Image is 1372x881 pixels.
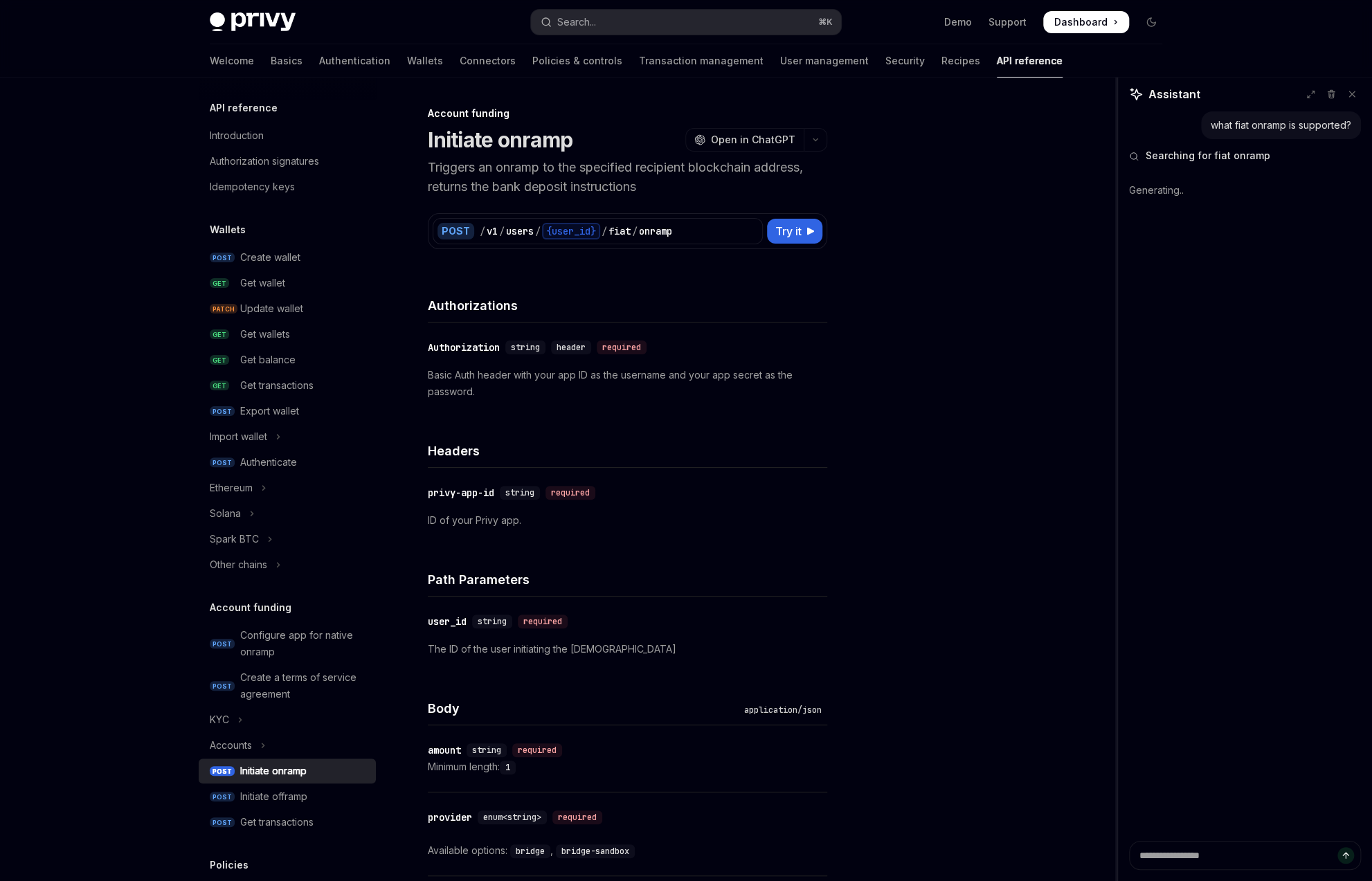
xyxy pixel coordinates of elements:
[472,745,501,756] span: string
[428,743,461,757] div: amount
[739,703,827,717] div: application/json
[210,817,235,828] span: POST
[199,174,376,199] a: Idempotency keys
[531,10,841,35] button: Open search
[428,158,827,197] p: Triggers an onramp to the specified recipient blockchain address, returns the bank deposit instru...
[542,223,600,239] div: {user_id}
[271,44,303,78] a: Basics
[428,107,827,120] div: Account funding
[535,224,541,238] div: /
[428,367,827,400] p: Basic Auth header with your app ID as the username and your app secret as the password.
[511,342,540,353] span: string
[199,424,376,449] button: Toggle Import wallet section
[210,355,229,365] span: GET
[512,743,562,757] div: required
[199,501,376,526] button: Toggle Solana section
[818,17,833,28] span: ⌘ K
[210,100,278,116] h5: API reference
[199,399,376,424] a: POSTExport wallet
[199,707,376,732] button: Toggle KYC section
[1140,11,1162,33] button: Toggle dark mode
[632,224,638,238] div: /
[210,792,235,802] span: POST
[240,249,300,266] div: Create wallet
[199,733,376,758] button: Toggle Accounts section
[199,149,376,174] a: Authorization signatures
[428,512,827,529] p: ID of your Privy app.
[685,128,804,152] button: Open in ChatGPT
[767,219,822,244] button: Try it
[608,224,631,238] div: fiat
[885,44,925,78] a: Security
[210,44,254,78] a: Welcome
[775,223,802,239] span: Try it
[199,450,376,475] a: POSTAuthenticate
[210,681,235,691] span: POST
[210,253,235,263] span: POST
[1129,841,1361,870] textarea: Ask a question...
[210,304,237,314] span: PATCH
[240,627,368,660] div: Configure app for native onramp
[240,814,314,830] div: Get transactions
[240,454,297,471] div: Authenticate
[240,377,314,394] div: Get transactions
[240,763,307,779] div: Initiate onramp
[210,857,249,873] h5: Policies
[506,224,534,238] div: users
[407,44,443,78] a: Wallets
[199,475,376,500] button: Toggle Ethereum section
[210,639,235,649] span: POST
[437,223,474,239] div: POST
[199,322,376,347] a: GETGet wallets
[210,737,252,754] div: Accounts
[518,615,568,628] div: required
[1337,847,1354,864] button: Send message
[428,340,500,354] div: Authorization
[997,44,1063,78] a: API reference
[199,347,376,372] a: GETGet balance
[199,759,376,783] a: POSTInitiate onramp
[639,44,764,78] a: Transaction management
[1148,86,1200,102] span: Assistant
[428,296,827,315] h4: Authorizations
[505,487,534,498] span: string
[210,406,235,417] span: POST
[499,224,505,238] div: /
[199,123,376,148] a: Introduction
[545,486,595,500] div: required
[199,784,376,809] a: POSTInitiate offramp
[428,615,467,628] div: user_id
[240,326,290,343] div: Get wallets
[639,224,672,238] div: onramp
[210,480,253,496] div: Ethereum
[944,15,972,29] a: Demo
[210,329,229,340] span: GET
[557,342,586,353] span: header
[210,766,235,776] span: POST
[240,403,299,419] div: Export wallet
[210,505,241,522] div: Solana
[240,300,303,317] div: Update wallet
[210,127,264,144] div: Introduction
[428,759,827,775] div: Minimum length:
[428,641,827,657] p: The ID of the user initiating the [DEMOGRAPHIC_DATA]
[199,296,376,321] a: PATCHUpdate wallet
[210,531,259,547] div: Spark BTC
[780,44,869,78] a: User management
[428,570,827,589] h4: Path Parameters
[941,44,980,78] a: Recipes
[240,788,307,805] div: Initiate offramp
[210,153,319,170] div: Authorization signatures
[199,552,376,577] button: Toggle Other chains section
[210,599,291,616] h5: Account funding
[199,810,376,835] a: POSTGet transactions
[1146,149,1270,163] span: Searching for fiat onramp
[428,486,494,500] div: privy-app-id
[210,381,229,391] span: GET
[210,556,267,573] div: Other chains
[989,15,1027,29] a: Support
[480,224,485,238] div: /
[478,616,507,627] span: string
[428,442,827,460] h4: Headers
[552,810,602,824] div: required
